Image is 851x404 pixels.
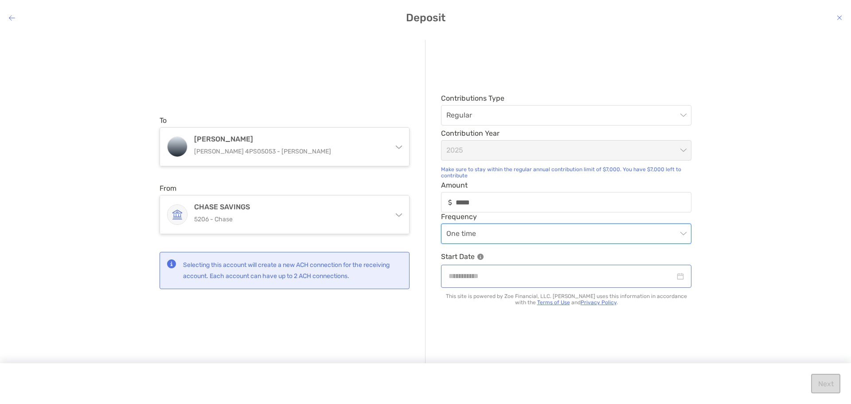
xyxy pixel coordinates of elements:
span: Regular [446,106,686,125]
img: Information Icon [477,254,484,260]
input: Amountinput icon [456,199,691,206]
span: Amount [441,181,691,189]
p: [PERSON_NAME] 4PS05053 - [PERSON_NAME] [194,146,386,157]
span: One time [446,224,686,243]
a: Privacy Policy [581,299,617,306]
div: Make sure to stay within the regular annual contribution limit of $7,000. You have $7,000 left to... [441,166,691,179]
p: 5206 - Chase [194,214,386,225]
a: Terms of Use [537,299,570,306]
h4: CHASE SAVINGS [194,203,386,211]
img: CHASE SAVINGS [168,205,187,224]
span: 2025 [446,141,686,160]
p: This site is powered by Zoe Financial, LLC. [PERSON_NAME] uses this information in accordance wit... [441,293,691,306]
label: To [160,116,167,125]
img: Roth IRA [168,137,187,157]
p: Start Date [441,251,691,262]
img: status icon [167,259,176,268]
span: Contribution Year [441,129,691,137]
span: Contributions Type [441,94,691,102]
p: Selecting this account will create a new ACH connection for the receiving account. Each account c... [183,259,402,282]
span: Frequency [441,212,691,221]
label: From [160,184,176,192]
img: input icon [448,199,452,206]
h4: [PERSON_NAME] [194,135,386,143]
